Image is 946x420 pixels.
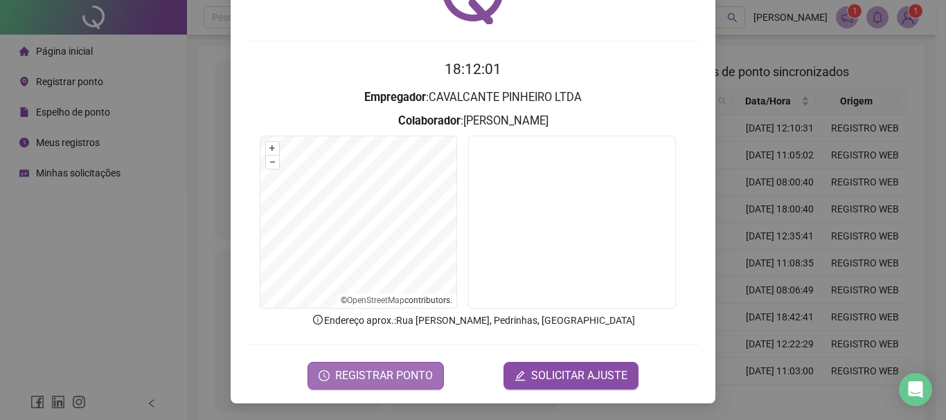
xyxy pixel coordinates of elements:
a: OpenStreetMap [347,295,404,305]
button: editSOLICITAR AJUSTE [503,362,639,390]
h3: : [PERSON_NAME] [247,112,699,130]
span: SOLICITAR AJUSTE [531,367,627,384]
span: edit [515,370,526,381]
strong: Colaborador [398,114,461,127]
button: – [266,156,279,169]
button: REGISTRAR PONTO [307,362,444,390]
div: Open Intercom Messenger [899,373,932,406]
time: 18:12:01 [445,61,501,77]
h3: : CAVALCANTE PINHEIRO LTDA [247,89,699,107]
button: + [266,142,279,155]
li: © contributors. [341,295,452,305]
span: info-circle [312,313,324,326]
span: clock-circle [319,370,330,381]
span: REGISTRAR PONTO [335,367,433,384]
p: Endereço aprox. : Rua [PERSON_NAME], Pedrinhas, [GEOGRAPHIC_DATA] [247,313,699,328]
strong: Empregador [364,91,426,104]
